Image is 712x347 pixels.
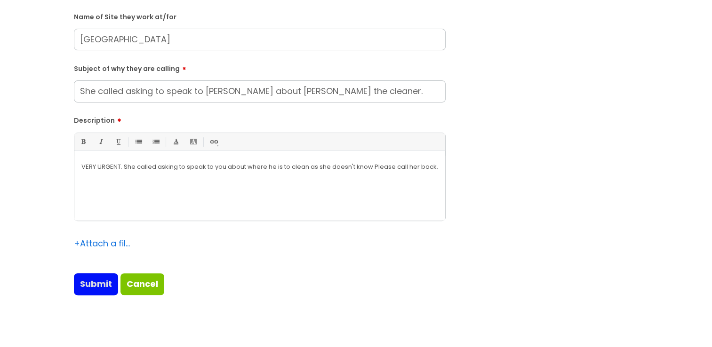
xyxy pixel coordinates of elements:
[150,136,161,148] a: 1. Ordered List (Ctrl-Shift-8)
[74,62,446,73] label: Subject of why they are calling
[120,273,164,295] a: Cancel
[74,273,118,295] input: Submit
[132,136,144,148] a: • Unordered List (Ctrl-Shift-7)
[74,11,446,21] label: Name of Site they work at/for
[81,163,438,171] p: VERY URGENT. She called asking to speak to you about where he is to clean as she doesn't know Ple...
[170,136,182,148] a: Font Color
[95,136,106,148] a: Italic (Ctrl-I)
[77,136,89,148] a: Bold (Ctrl-B)
[74,236,130,251] div: Attach a file
[74,113,446,125] label: Description
[208,136,219,148] a: Link
[187,136,199,148] a: Back Color
[112,136,124,148] a: Underline(Ctrl-U)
